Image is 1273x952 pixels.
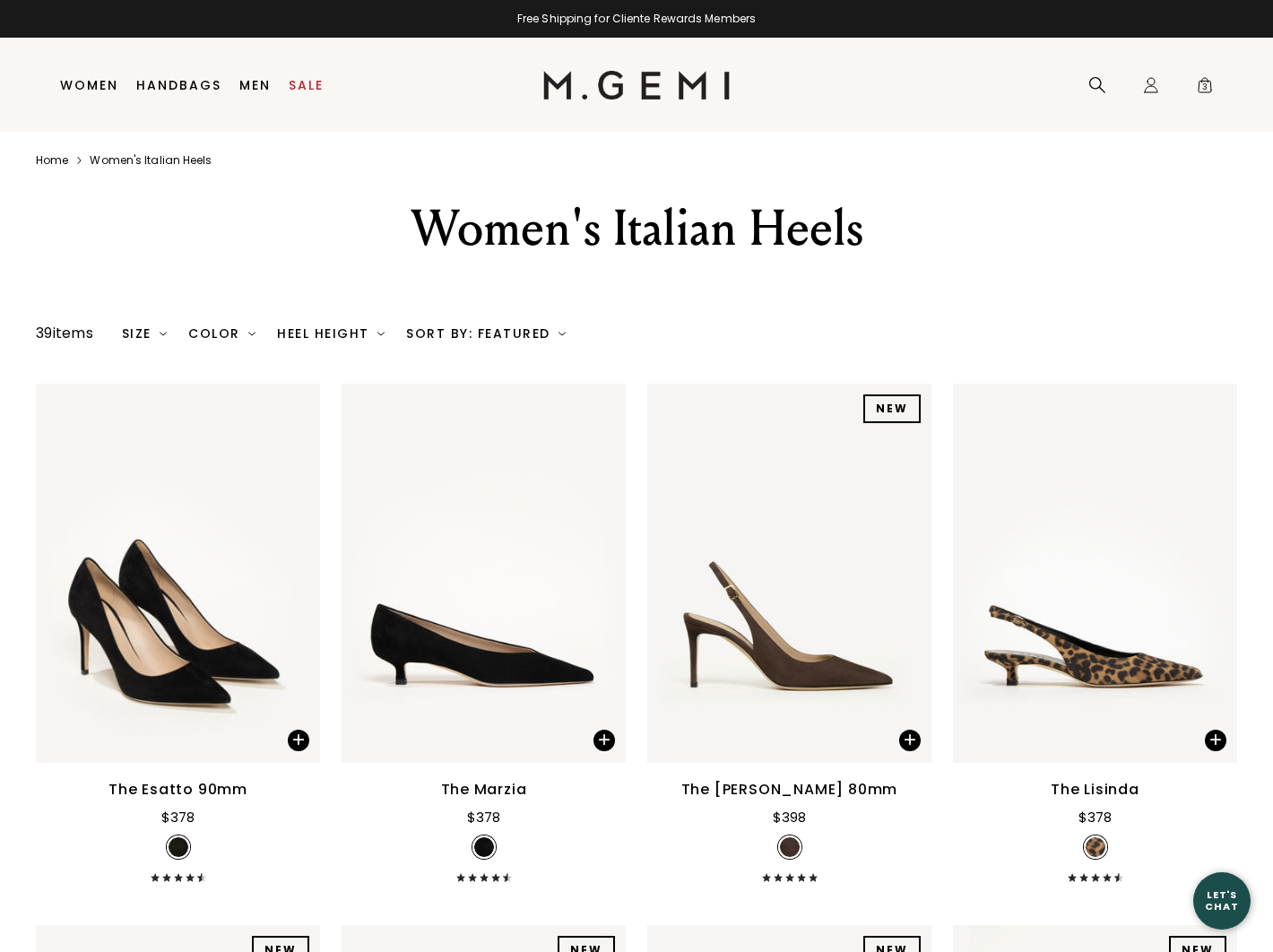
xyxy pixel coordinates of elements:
[239,78,271,92] a: Men
[122,326,168,341] div: Size
[160,330,167,337] img: chevron-down.svg
[441,779,527,801] div: The Marzia
[1086,837,1105,857] img: v_7253590147131_SWATCH_50x.jpg
[863,394,921,423] div: NEW
[1193,889,1251,912] div: Let's Chat
[780,837,800,857] img: v_7387923021883_SWATCH_50x.jpg
[188,326,255,341] div: Color
[953,384,1237,882] a: The Lisinda$378
[161,807,195,828] div: $378
[773,807,806,828] div: $398
[60,78,118,92] a: Women
[289,78,324,92] a: Sale
[36,153,68,168] a: Home
[467,807,500,828] div: $378
[342,384,626,882] a: The Marzia$378
[277,326,385,341] div: Heel Height
[953,384,1237,763] img: The Lisinda
[1078,807,1112,828] div: $378
[169,837,188,857] img: v_11730_SWATCH_e61f60be-dede-4a96-9137-4b8f765b2c82_50x.jpg
[304,196,969,261] div: Women's Italian Heels
[406,326,566,341] div: Sort By: Featured
[377,330,385,337] img: chevron-down.svg
[342,384,626,763] img: The Marzia
[681,779,898,801] div: The [PERSON_NAME] 80mm
[559,330,566,337] img: chevron-down.svg
[36,384,320,763] img: The Esatto 90mm
[647,384,931,882] a: The [PERSON_NAME] 80mm$398
[36,384,320,882] a: The Esatto 90mm$378
[108,779,247,801] div: The Esatto 90mm
[136,78,221,92] a: Handbags
[36,323,93,344] div: 39 items
[1196,80,1214,98] span: 3
[543,71,731,100] img: M.Gemi
[647,384,931,763] img: The Valeria 80mm
[248,330,255,337] img: chevron-down.svg
[1051,779,1139,801] div: The Lisinda
[474,837,494,857] img: v_12710_SWATCH_50x.jpg
[90,153,212,168] a: Women's italian heels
